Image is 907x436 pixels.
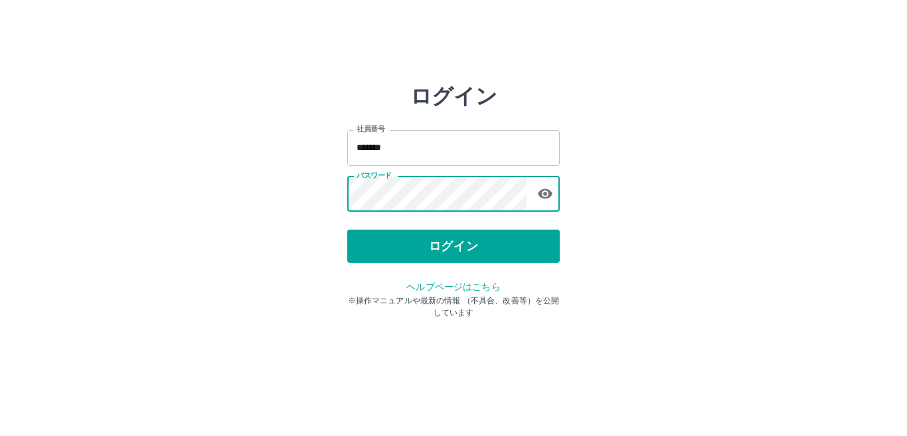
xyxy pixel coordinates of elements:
[410,84,497,109] h2: ログイン
[357,171,392,181] label: パスワード
[347,230,560,263] button: ログイン
[357,124,384,134] label: 社員番号
[347,295,560,319] p: ※操作マニュアルや最新の情報 （不具合、改善等）を公開しています
[406,281,500,292] a: ヘルプページはこちら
